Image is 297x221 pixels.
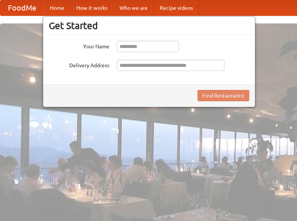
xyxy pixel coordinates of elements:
[154,0,199,15] a: Recipe videos
[49,41,109,50] label: Your Name
[44,0,70,15] a: Home
[49,20,249,31] h3: Get Started
[49,60,109,69] label: Delivery Address
[197,90,249,101] button: Find Restaurants!
[0,0,44,15] a: FoodMe
[70,0,114,15] a: How it works
[114,0,154,15] a: Who we are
